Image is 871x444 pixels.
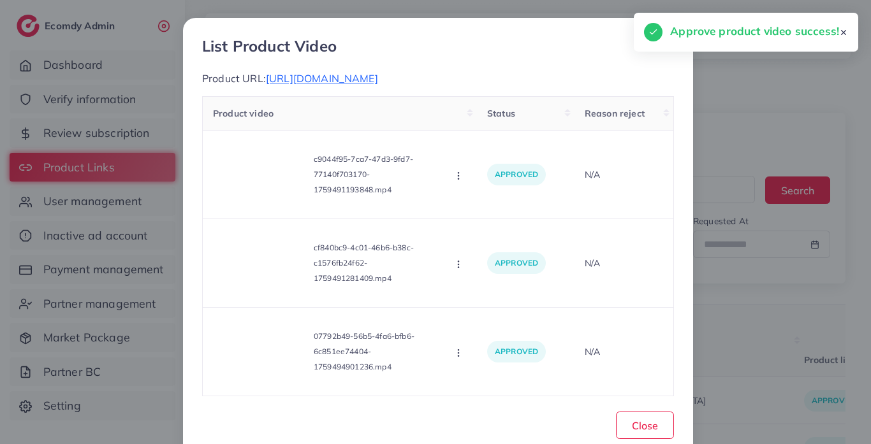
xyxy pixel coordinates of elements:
[213,108,274,119] span: Product video
[202,37,337,55] h3: List Product Video
[202,71,674,86] p: Product URL:
[487,252,546,274] p: approved
[487,108,515,119] span: Status
[585,108,645,119] span: Reason reject
[314,329,441,375] p: 07792b49-56b5-4fa6-bfb6-6c851ee74404-1759494901236.mp4
[632,419,658,432] span: Close
[585,167,663,182] p: N/A
[616,412,674,439] button: Close
[314,240,441,286] p: cf840bc9-4c01-46b6-b38c-c1576fb24f62-1759491281409.mp4
[487,341,546,362] p: approved
[670,23,839,39] h5: Approve product video success!
[266,72,378,85] span: [URL][DOMAIN_NAME]
[487,164,546,185] p: approved
[585,344,663,359] p: N/A
[585,255,663,271] p: N/A
[314,152,441,197] p: c9044f95-7ca7-47d3-9fd7-77140f703170-1759491193848.mp4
